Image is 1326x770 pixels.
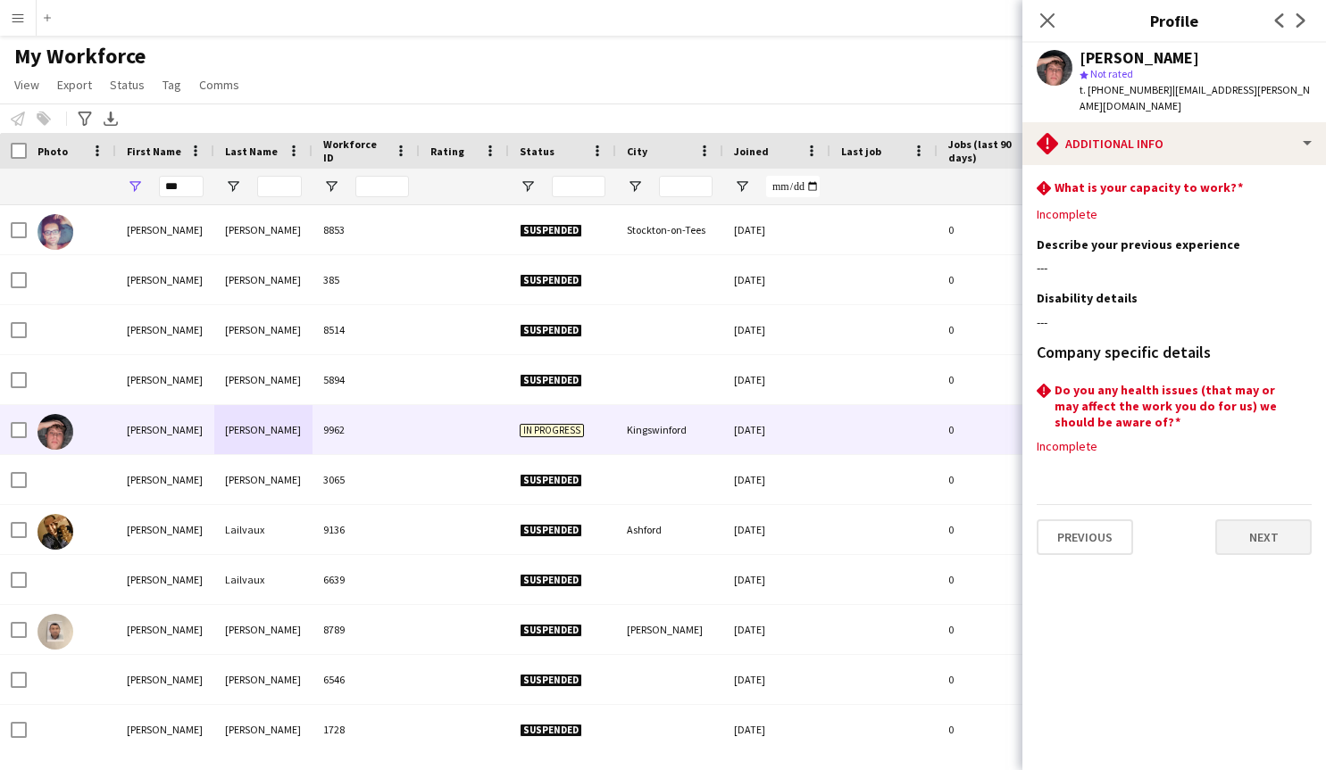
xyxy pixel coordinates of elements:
img: Rob Scott [38,214,73,250]
button: Next [1215,519,1312,555]
button: Previous [1037,519,1133,555]
div: [DATE] [723,355,830,404]
div: 6546 [313,655,420,704]
span: Joined [734,145,769,158]
span: Suspended [520,474,582,487]
div: [PERSON_NAME] [116,405,214,454]
div: 0 [938,455,1054,504]
button: Open Filter Menu [323,178,339,195]
div: 8789 [313,605,420,654]
button: Open Filter Menu [627,178,643,195]
div: [DATE] [723,505,830,554]
img: Robert Dunn [38,414,73,450]
input: City Filter Input [659,176,713,197]
div: 0 [938,205,1054,254]
button: Open Filter Menu [734,178,750,195]
div: [PERSON_NAME] [116,655,214,704]
div: 0 [938,355,1054,404]
div: Kingswinford [616,405,723,454]
div: [PERSON_NAME] [116,705,214,754]
div: [PERSON_NAME] [116,555,214,604]
div: 0 [938,405,1054,454]
span: Suspended [520,524,582,537]
app-action-btn: Advanced filters [74,108,96,129]
app-action-btn: Export XLSX [100,108,121,129]
button: Open Filter Menu [225,178,241,195]
div: [PERSON_NAME] [214,305,313,354]
div: [PERSON_NAME] [214,255,313,304]
img: Robert Lailvaux [38,514,73,550]
div: [PERSON_NAME] [116,255,214,304]
input: Last Name Filter Input [257,176,302,197]
input: Status Filter Input [552,176,605,197]
div: [DATE] [723,255,830,304]
h3: Do you any health issues (that may or may affect the work you do for us) we should be aware of? [1055,382,1297,431]
span: Rating [430,145,464,158]
span: Suspended [520,724,582,737]
div: [PERSON_NAME] [214,605,313,654]
div: 6639 [313,555,420,604]
div: 0 [938,505,1054,554]
div: [PERSON_NAME] [214,705,313,754]
div: [PERSON_NAME] [116,605,214,654]
span: Not rated [1090,67,1133,80]
div: 8853 [313,205,420,254]
img: robert nicol [38,614,73,650]
span: t. [PHONE_NUMBER] [1080,83,1172,96]
div: [PERSON_NAME] [1080,50,1199,66]
div: [PERSON_NAME] [214,355,313,404]
div: 5894 [313,355,420,404]
span: View [14,77,39,93]
div: [PERSON_NAME] [116,305,214,354]
a: Tag [155,73,188,96]
div: Ashford [616,505,723,554]
div: 0 [938,655,1054,704]
div: 1728 [313,705,420,754]
span: My Workforce [14,43,146,70]
div: [DATE] [723,305,830,354]
div: 9962 [313,405,420,454]
span: Comms [199,77,239,93]
span: Workforce ID [323,137,388,164]
div: Incomplete [1037,438,1312,454]
a: Status [103,73,152,96]
div: 3065 [313,455,420,504]
span: Last job [841,145,881,158]
div: 8514 [313,305,420,354]
span: City [627,145,647,158]
div: [PERSON_NAME] [116,455,214,504]
div: [DATE] [723,705,830,754]
div: [PERSON_NAME] [214,205,313,254]
div: --- [1037,314,1312,330]
span: Suspended [520,324,582,337]
div: [DATE] [723,655,830,704]
div: Incomplete [1037,206,1312,222]
input: Workforce ID Filter Input [355,176,409,197]
span: Status [520,145,555,158]
a: Comms [192,73,246,96]
span: Suspended [520,574,582,587]
div: 0 [938,305,1054,354]
h3: Company specific details [1037,344,1211,360]
div: [PERSON_NAME] [116,355,214,404]
span: Last Name [225,145,278,158]
span: Suspended [520,224,582,237]
button: Open Filter Menu [520,178,536,195]
input: First Name Filter Input [159,176,204,197]
div: [PERSON_NAME] [214,455,313,504]
span: Photo [38,145,68,158]
a: View [7,73,46,96]
div: 385 [313,255,420,304]
input: Joined Filter Input [766,176,820,197]
div: 0 [938,555,1054,604]
h3: Profile [1022,9,1326,32]
div: [PERSON_NAME] [116,505,214,554]
div: [DATE] [723,405,830,454]
div: Lailvaux [214,555,313,604]
span: In progress [520,424,584,437]
span: First Name [127,145,181,158]
div: 0 [938,705,1054,754]
span: Status [110,77,145,93]
div: [DATE] [723,205,830,254]
a: Export [50,73,99,96]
